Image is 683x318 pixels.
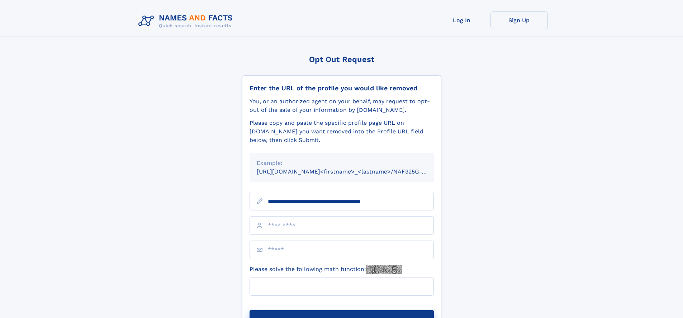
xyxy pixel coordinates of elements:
img: Logo Names and Facts [136,11,239,31]
div: Enter the URL of the profile you would like removed [250,84,434,92]
a: Log In [433,11,490,29]
div: Example: [257,159,427,167]
div: Opt Out Request [242,55,441,64]
label: Please solve the following math function: [250,265,402,274]
small: [URL][DOMAIN_NAME]<firstname>_<lastname>/NAF325G-xxxxxxxx [257,168,447,175]
div: You, or an authorized agent on your behalf, may request to opt-out of the sale of your informatio... [250,97,434,114]
a: Sign Up [490,11,548,29]
div: Please copy and paste the specific profile page URL on [DOMAIN_NAME] you want removed into the Pr... [250,119,434,144]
